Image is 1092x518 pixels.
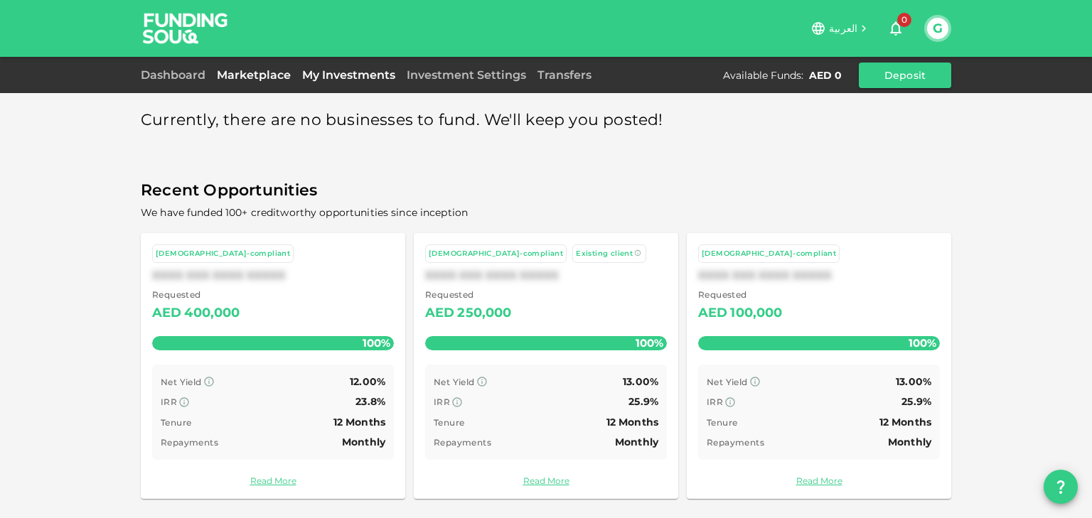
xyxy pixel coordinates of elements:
[623,375,658,388] span: 13.00%
[425,302,454,325] div: AED
[161,377,202,387] span: Net Yield
[152,302,181,325] div: AED
[296,68,401,82] a: My Investments
[434,377,475,387] span: Net Yield
[152,269,394,282] div: XXXX XXX XXXX XXXXX
[434,396,450,407] span: IRR
[628,395,658,408] span: 25.9%
[141,177,951,205] span: Recent Opportunities
[730,302,782,325] div: 100,000
[859,63,951,88] button: Deposit
[698,474,940,487] a: Read More
[211,68,296,82] a: Marketplace
[342,436,385,448] span: Monthly
[141,206,468,219] span: We have funded 100+ creditworthy opportunities since inception
[901,395,931,408] span: 25.9%
[632,333,667,353] span: 100%
[707,437,764,448] span: Repayments
[425,288,512,302] span: Requested
[141,233,405,499] a: [DEMOGRAPHIC_DATA]-compliantXXXX XXX XXXX XXXXX Requested AED400,000100% Net Yield 12.00% IRR 23....
[434,437,491,448] span: Repayments
[927,18,948,39] button: G
[707,377,748,387] span: Net Yield
[882,14,910,43] button: 0
[359,333,394,353] span: 100%
[698,302,727,325] div: AED
[532,68,597,82] a: Transfers
[161,417,191,428] span: Tenure
[141,107,663,134] span: Currently, there are no businesses to fund. We'll keep you posted!
[152,474,394,487] a: Read More
[156,248,290,260] div: [DEMOGRAPHIC_DATA]-compliant
[333,416,385,428] span: 12 Months
[687,233,951,499] a: [DEMOGRAPHIC_DATA]-compliantXXXX XXX XXXX XXXXX Requested AED100,000100% Net Yield 13.00% IRR 25....
[350,375,385,388] span: 12.00%
[401,68,532,82] a: Investment Settings
[414,233,678,499] a: [DEMOGRAPHIC_DATA]-compliant Existing clientXXXX XXX XXXX XXXXX Requested AED250,000100% Net Yiel...
[161,396,177,407] span: IRR
[829,22,857,35] span: العربية
[576,249,633,258] span: Existing client
[702,248,836,260] div: [DEMOGRAPHIC_DATA]-compliant
[896,375,931,388] span: 13.00%
[457,302,511,325] div: 250,000
[161,437,218,448] span: Repayments
[905,333,940,353] span: 100%
[355,395,385,408] span: 23.8%
[425,474,667,487] a: Read More
[425,269,667,282] div: XXXX XXX XXXX XXXXX
[707,396,723,407] span: IRR
[698,269,940,282] div: XXXX XXX XXXX XXXXX
[141,68,211,82] a: Dashboard
[429,248,563,260] div: [DEMOGRAPHIC_DATA]-compliant
[434,417,464,428] span: Tenure
[184,302,240,325] div: 400,000
[879,416,931,428] span: 12 Months
[1044,470,1078,504] button: question
[897,13,911,27] span: 0
[809,68,842,82] div: AED 0
[723,68,803,82] div: Available Funds :
[707,417,737,428] span: Tenure
[606,416,658,428] span: 12 Months
[698,288,783,302] span: Requested
[888,436,931,448] span: Monthly
[152,288,240,302] span: Requested
[615,436,658,448] span: Monthly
